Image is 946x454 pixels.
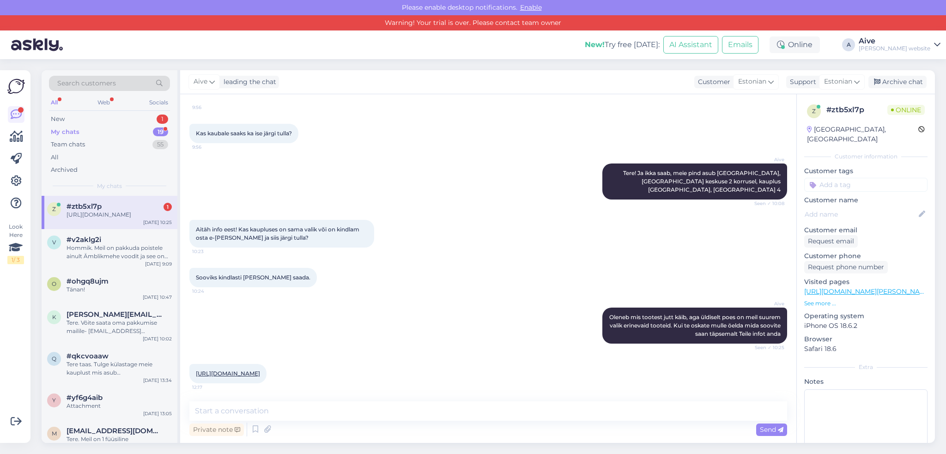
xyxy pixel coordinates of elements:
[196,226,361,241] span: Aitäh info eest! Kas kaupluses on sama valik või on kindlam osta e-[PERSON_NAME] ja siis järgi tu...
[67,211,172,219] div: [URL][DOMAIN_NAME]
[67,402,172,410] div: Attachment
[67,236,101,244] span: #v2aklg2i
[609,314,782,337] span: Oleneb mis tootest jutt käib, aga üldiselt poes on meil suurem valik erinevaid tooteid. Kui te os...
[67,202,102,211] span: #ztb5xl7p
[804,321,928,331] p: iPhone OS 18.6.2
[96,97,112,109] div: Web
[585,40,605,49] b: New!
[51,127,79,137] div: My chats
[192,104,227,111] span: 9:56
[67,435,172,452] div: Tere. Meil on 1 füüsiline [PERSON_NAME] see asub [GEOGRAPHIC_DATA], [GEOGRAPHIC_DATA], [GEOGRAPHI...
[194,77,207,87] span: Aive
[196,370,260,377] a: [URL][DOMAIN_NAME]
[859,37,940,52] a: Aive[PERSON_NAME] website
[805,209,917,219] input: Add name
[663,36,718,54] button: AI Assistant
[750,344,784,351] span: Seen ✓ 10:25
[67,310,163,319] span: kristina.lehe@gmail.com
[51,140,85,149] div: Team chats
[51,115,65,124] div: New
[51,153,59,162] div: All
[49,97,60,109] div: All
[517,3,545,12] span: Enable
[52,430,57,437] span: m
[51,165,78,175] div: Archived
[804,152,928,161] div: Customer information
[804,251,928,261] p: Customer phone
[67,352,109,360] span: #qkcvoaaw
[152,140,168,149] div: 55
[804,225,928,235] p: Customer email
[192,248,227,255] span: 10:23
[804,235,858,248] div: Request email
[826,104,887,115] div: # ztb5xl7p
[804,178,928,192] input: Add a tag
[804,334,928,344] p: Browser
[52,239,56,246] span: v
[67,360,172,377] div: Tere taas. Tulge külastage meie kauplust mis asub [GEOGRAPHIC_DATA], [GEOGRAPHIC_DATA], [GEOGRAPH...
[67,393,103,402] span: #yf6g4aib
[694,77,730,87] div: Customer
[722,36,758,54] button: Emails
[804,277,928,287] p: Visited pages
[750,156,784,163] span: Aive
[143,335,172,342] div: [DATE] 10:02
[192,384,227,391] span: 12:17
[192,288,227,295] span: 10:24
[97,182,122,190] span: My chats
[760,425,783,434] span: Send
[750,200,784,207] span: Seen ✓ 10:08
[804,344,928,354] p: Safari 18.6
[143,410,172,417] div: [DATE] 13:05
[623,169,782,193] span: Tere! Ja ikka saab, meie pind asub [GEOGRAPHIC_DATA], [GEOGRAPHIC_DATA] keskuse 2 korrusel, kaupl...
[67,319,172,335] div: Tere. Võite saata oma pakkumise mailile- [EMAIL_ADDRESS][DOMAIN_NAME] või [EMAIL_ADDRESS][DOMAIN_...
[57,79,116,88] span: Search customers
[52,206,56,212] span: z
[67,277,109,285] span: #ohgq8ujm
[7,256,24,264] div: 1 / 3
[164,203,172,211] div: 1
[52,355,56,362] span: q
[196,130,292,137] span: Kas kaubale saaks ka ise järgi tulla?
[143,219,172,226] div: [DATE] 10:25
[67,285,172,294] div: Tänan!
[887,105,925,115] span: Online
[67,244,172,260] div: Hommik. Meil on pakkuda poistele ainult Ämblikmehe voodit ja see on ka meie kodulehel üleval. Kui...
[147,97,170,109] div: Socials
[52,314,56,321] span: k
[786,77,816,87] div: Support
[52,397,56,404] span: y
[770,36,820,53] div: Online
[52,280,56,287] span: o
[153,127,168,137] div: 19
[868,76,927,88] div: Archive chat
[804,261,888,273] div: Request phone number
[804,377,928,387] p: Notes
[738,77,766,87] span: Estonian
[157,115,168,124] div: 1
[192,144,227,151] span: 9:56
[804,195,928,205] p: Customer name
[859,37,930,45] div: Aive
[824,77,852,87] span: Estonian
[196,274,310,281] span: Sooviks kindlasti [PERSON_NAME] saada.
[859,45,930,52] div: [PERSON_NAME] website
[7,223,24,264] div: Look Here
[804,166,928,176] p: Customer tags
[585,39,660,50] div: Try free [DATE]:
[842,38,855,51] div: A
[67,427,163,435] span: mlmarislallo@gmail.com
[189,424,244,436] div: Private note
[145,260,172,267] div: [DATE] 9:09
[143,294,172,301] div: [DATE] 10:47
[220,77,276,87] div: leading the chat
[7,78,25,95] img: Askly Logo
[804,299,928,308] p: See more ...
[812,108,816,115] span: z
[804,311,928,321] p: Operating system
[750,300,784,307] span: Aive
[807,125,918,144] div: [GEOGRAPHIC_DATA], [GEOGRAPHIC_DATA]
[143,377,172,384] div: [DATE] 13:34
[804,287,932,296] a: [URL][DOMAIN_NAME][PERSON_NAME]
[804,363,928,371] div: Extra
